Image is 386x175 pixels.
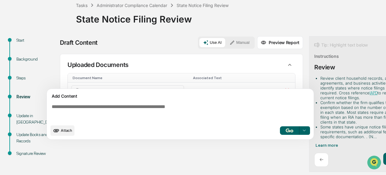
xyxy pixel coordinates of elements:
div: Review [16,94,56,100]
p: How can we help? [6,12,111,22]
div: 🖐️ [6,77,11,82]
iframe: Open customer support [367,155,383,171]
button: Start new chat [103,48,111,55]
a: Powered byPylon [43,103,74,107]
div: Toggle SortBy [73,76,188,80]
div: Tip: Highlight text below [314,41,368,49]
div: Update in [GEOGRAPHIC_DATA] [16,113,56,125]
div: Toggle SortBy [193,76,277,80]
div: Add Content [50,93,310,100]
button: Go [280,126,299,135]
a: 🔎Data Lookup [4,86,41,96]
span: Preclearance [12,76,39,82]
span: Pylon [60,103,74,107]
div: 🔎 [6,89,11,93]
img: 1746055101610-c473b297-6a78-478c-a979-82029cc54cd1 [6,46,17,57]
div: 🗄️ [44,77,49,82]
div: Steps [16,75,56,81]
span: Data Lookup [12,88,38,94]
p: Uploaded Documents [67,61,129,68]
button: Remove file [283,86,291,95]
img: Go [286,128,293,132]
div: Instructions [314,54,339,59]
div: Start [16,37,56,44]
div: Start new chat [21,46,100,52]
div: Administrator Compliance Calendar [97,3,167,8]
div: Tasks [76,3,88,8]
span: Attach [61,128,72,133]
div: We're available if you need us! [21,52,77,57]
div: Update Books and Records [16,131,56,144]
div: State Notice Filing Review [76,9,383,25]
a: IAPD [370,91,377,95]
span: Attestations [50,76,75,82]
div: Signature Review [16,150,56,157]
span: Learn more [315,143,338,148]
button: Preview Report [257,36,303,49]
div: State Notice Filing Review [177,3,229,8]
button: Use AI [199,38,225,47]
button: Manual [226,38,253,47]
a: 🖐️Preclearance [4,74,42,85]
a: 🗄️Attestations [42,74,78,85]
div: Background [16,56,56,62]
td: State Filing Account-Summary-10-3-2025.xlsx [191,83,279,98]
p: ← [319,157,323,163]
div: Review [314,64,335,71]
div: Draft Content [60,39,98,46]
button: upload document [50,125,74,136]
